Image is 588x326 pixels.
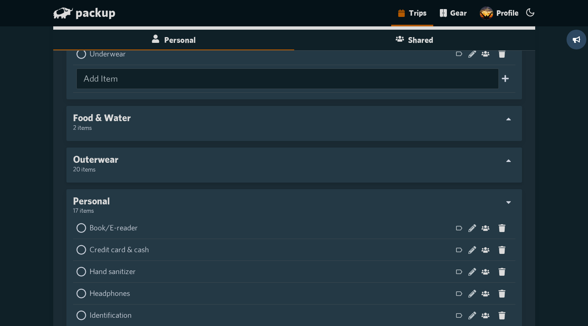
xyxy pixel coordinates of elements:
div: Credit card & cash [90,242,453,257]
div: Headphones [90,286,453,301]
h6: Shared [301,35,529,45]
div: Food & Water2 items [73,113,131,134]
div: Food & Water2 items [73,113,515,134]
div: Book/E-reader [90,220,453,235]
h6: Personal [60,35,288,45]
div: Personal17 items [73,196,110,218]
div: Outerwear20 items [73,154,515,176]
small: 17 items [73,207,94,214]
h3: Outerwear [73,154,118,165]
h3: Food & Water [73,113,131,123]
span: packup [76,5,116,20]
div: Identification [90,308,453,323]
a: packup [53,7,116,21]
small: 2 items [73,124,92,131]
h3: Personal [73,196,110,206]
div: Outerwear20 items [73,154,118,176]
input: Add Item [76,68,499,89]
div: Underwear [90,47,453,61]
small: 20 items [73,166,96,173]
div: Personal17 items [73,196,515,218]
div: Hand sanitizer [90,264,453,279]
img: user avatar [480,7,493,20]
